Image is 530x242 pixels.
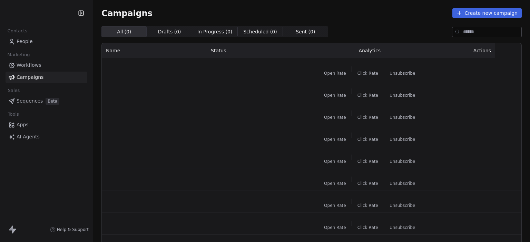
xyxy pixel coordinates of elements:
span: Campaigns [101,8,153,18]
span: Beta [46,98,59,105]
span: Sent ( 0 ) [296,28,315,35]
span: Unsubscribe [390,203,415,208]
span: Contacts [4,26,30,36]
span: Marketing [4,50,33,60]
span: Unsubscribe [390,137,415,142]
a: Workflows [6,60,87,71]
span: Help & Support [57,227,89,232]
span: Unsubscribe [390,115,415,120]
a: Help & Support [50,227,89,232]
span: Sales [5,85,23,96]
span: Click Rate [357,203,378,208]
span: Click Rate [357,181,378,186]
button: Create new campaign [452,8,522,18]
a: SequencesBeta [6,95,87,107]
span: Unsubscribe [390,159,415,164]
th: Analytics [302,43,437,58]
span: Scheduled ( 0 ) [243,28,277,35]
span: Click Rate [357,93,378,98]
span: Drafts ( 0 ) [158,28,181,35]
span: Campaigns [17,74,43,81]
a: People [6,36,87,47]
a: Campaigns [6,72,87,83]
span: Unsubscribe [390,93,415,98]
span: People [17,38,33,45]
span: Click Rate [357,71,378,76]
th: Name [102,43,207,58]
span: Open Rate [324,93,346,98]
span: Open Rate [324,159,346,164]
a: AI Agents [6,131,87,143]
span: AI Agents [17,133,40,140]
th: Status [207,43,302,58]
span: Workflows [17,62,41,69]
span: Tools [5,109,22,119]
span: Unsubscribe [390,181,415,186]
span: Open Rate [324,71,346,76]
span: Open Rate [324,203,346,208]
span: Click Rate [357,115,378,120]
span: Open Rate [324,137,346,142]
span: Click Rate [357,137,378,142]
span: Apps [17,121,29,128]
a: Apps [6,119,87,130]
span: Open Rate [324,225,346,230]
span: Unsubscribe [390,225,415,230]
span: In Progress ( 0 ) [197,28,233,35]
span: Click Rate [357,159,378,164]
span: Unsubscribe [390,71,415,76]
span: Click Rate [357,225,378,230]
span: Open Rate [324,115,346,120]
span: Open Rate [324,181,346,186]
span: Sequences [17,97,43,105]
th: Actions [437,43,495,58]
